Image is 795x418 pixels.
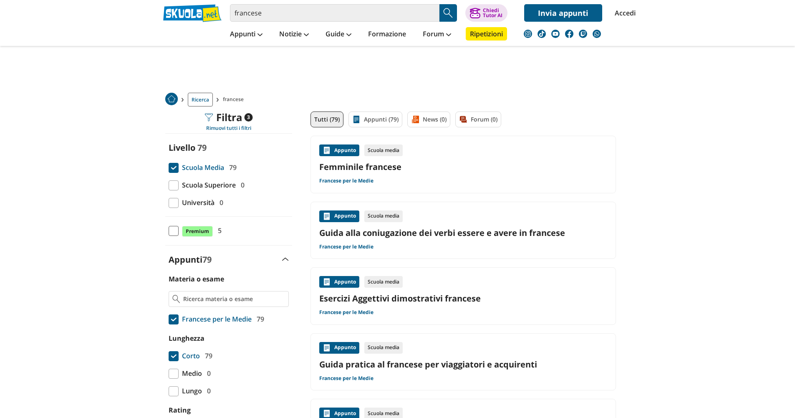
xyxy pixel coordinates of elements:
img: Apri e chiudi sezione [282,258,289,261]
a: Ripetizioni [466,27,507,41]
span: 79 [202,350,212,361]
span: 79 [202,254,212,265]
div: Appunto [319,210,359,222]
a: Ricerca [188,93,213,106]
span: Università [179,197,215,208]
a: Tutti (79) [310,111,343,127]
span: Corto [179,350,200,361]
span: Medio [179,368,202,379]
span: 5 [215,225,222,236]
img: facebook [565,30,573,38]
img: Ricerca materia o esame [172,295,180,303]
label: Livello [169,142,195,153]
span: 79 [226,162,237,173]
img: WhatsApp [593,30,601,38]
span: Scuola Media [179,162,224,173]
img: instagram [524,30,532,38]
img: Appunti contenuto [323,146,331,155]
a: Forum [421,27,453,42]
a: Invia appunti [524,4,602,22]
span: 3 [244,113,252,122]
button: ChiediTutor AI [465,4,507,22]
a: Guida alla coniugazione dei verbi essere e avere in francese [319,227,607,238]
span: Premium [182,226,213,237]
img: Home [165,93,178,105]
a: Francese per le Medie [319,177,374,184]
img: Filtra filtri mobile [204,113,213,122]
a: Francese per le Medie [319,309,374,316]
div: Chiedi Tutor AI [483,8,502,18]
a: Francese per le Medie [319,375,374,382]
div: Appunto [319,276,359,288]
a: Guide [323,27,353,42]
span: Lungo [179,385,202,396]
img: Appunti contenuto [323,409,331,418]
label: Materia o esame [169,274,224,284]
span: Francese per le Medie [179,314,252,324]
a: Accedi [615,4,632,22]
div: Appunto [319,342,359,354]
span: 79 [253,314,264,324]
input: Cerca appunti, riassunti o versioni [230,4,439,22]
span: 0 [237,180,245,190]
div: Scuola media [364,342,403,354]
img: tiktok [538,30,546,38]
span: Scuola Superiore [179,180,236,190]
a: Appunti [228,27,265,42]
button: Search Button [439,4,457,22]
a: Guida pratica al francese per viaggiatori e acquirenti [319,359,607,370]
input: Ricerca materia o esame [183,295,285,303]
a: Esercizi Aggettivi dimostrativi francese [319,293,607,304]
a: Appunti (79) [348,111,402,127]
span: 0 [204,385,211,396]
a: Francese per le Medie [319,243,374,250]
img: Cerca appunti, riassunti o versioni [442,7,454,19]
span: 0 [204,368,211,379]
img: Appunti filtro contenuto [352,115,361,124]
img: Appunti contenuto [323,344,331,352]
img: youtube [551,30,560,38]
label: Rating [169,405,289,415]
label: Appunti [169,254,212,265]
span: francese [223,93,247,106]
div: Rimuovi tutti i filtri [165,125,292,132]
a: Home [165,93,178,106]
img: twitch [579,30,587,38]
a: Femminile francese [319,161,607,172]
label: Lunghezza [169,334,204,343]
div: Scuola media [364,144,403,156]
img: Appunti contenuto [323,212,331,220]
span: 79 [197,142,207,153]
a: Notizie [277,27,311,42]
a: Formazione [366,27,408,42]
img: Appunti contenuto [323,278,331,286]
div: Appunto [319,144,359,156]
div: Scuola media [364,210,403,222]
span: 0 [216,197,223,208]
div: Filtra [204,111,252,123]
div: Scuola media [364,276,403,288]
